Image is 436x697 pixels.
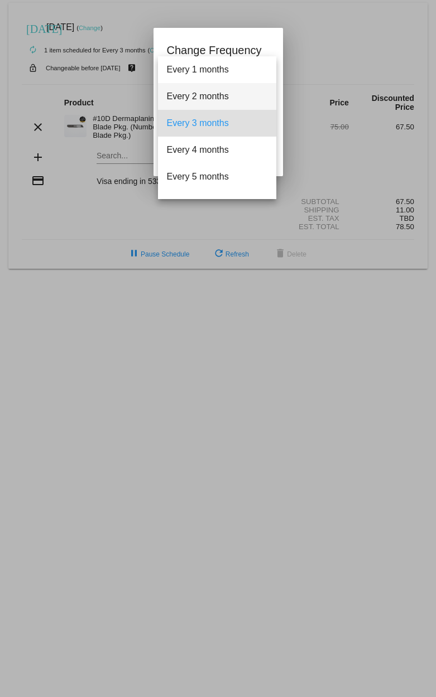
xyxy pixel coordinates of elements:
[167,110,267,137] span: Every 3 months
[167,137,267,163] span: Every 4 months
[167,190,267,217] span: Every 6 months
[167,56,267,83] span: Every 1 months
[167,83,267,110] span: Every 2 months
[167,163,267,190] span: Every 5 months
